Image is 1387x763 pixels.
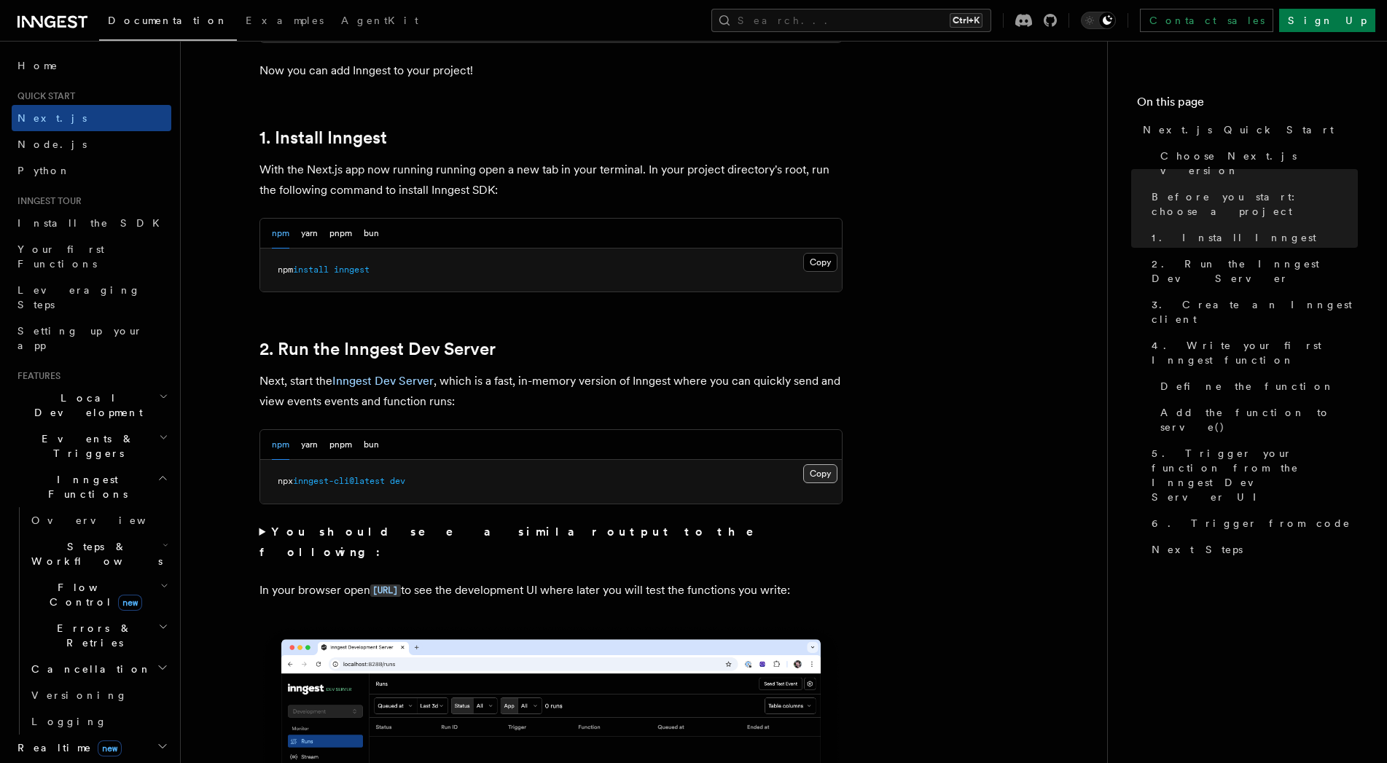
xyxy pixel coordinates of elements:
span: Leveraging Steps [17,284,141,310]
a: Next Steps [1146,536,1358,563]
button: pnpm [329,219,352,249]
span: Define the function [1160,379,1335,394]
a: Install the SDK [12,210,171,236]
a: 1. Install Inngest [259,128,387,148]
button: pnpm [329,430,352,460]
a: 6. Trigger from code [1146,510,1358,536]
a: Your first Functions [12,236,171,277]
a: 4. Write your first Inngest function [1146,332,1358,373]
span: Python [17,165,71,176]
a: Documentation [99,4,237,41]
button: Inngest Functions [12,466,171,507]
summary: You should see a similar output to the following: [259,522,843,563]
span: Versioning [31,689,128,701]
a: Versioning [26,682,171,708]
button: Cancellation [26,656,171,682]
span: AgentKit [341,15,418,26]
p: Next, start the , which is a fast, in-memory version of Inngest where you can quickly send and vi... [259,371,843,412]
a: Contact sales [1140,9,1273,32]
button: bun [364,219,379,249]
span: 6. Trigger from code [1152,516,1351,531]
a: Python [12,157,171,184]
a: Home [12,52,171,79]
span: inngest [334,265,370,275]
span: Errors & Retries [26,621,158,650]
p: Now you can add Inngest to your project! [259,60,843,81]
a: Overview [26,507,171,533]
span: Features [12,370,60,382]
strong: You should see a similar output to the following: [259,525,775,559]
button: Local Development [12,385,171,426]
span: 4. Write your first Inngest function [1152,338,1358,367]
a: Choose Next.js version [1154,143,1358,184]
button: npm [272,430,289,460]
button: Flow Controlnew [26,574,171,615]
span: Your first Functions [17,243,104,270]
a: [URL] [370,583,401,597]
span: Next.js Quick Start [1143,122,1334,137]
button: npm [272,219,289,249]
a: 2. Run the Inngest Dev Server [259,339,496,359]
span: Setting up your app [17,325,143,351]
span: Events & Triggers [12,431,159,461]
span: Examples [246,15,324,26]
span: new [118,595,142,611]
span: Inngest Functions [12,472,157,501]
p: In your browser open to see the development UI where later you will test the functions you write: [259,580,843,601]
a: Define the function [1154,373,1358,399]
span: 1. Install Inngest [1152,230,1316,245]
span: npx [278,476,293,486]
button: Copy [803,464,837,483]
a: Next.js Quick Start [1137,117,1358,143]
span: Cancellation [26,662,152,676]
a: Inngest Dev Server [332,374,434,388]
div: Inngest Functions [12,507,171,735]
span: Documentation [108,15,228,26]
button: Copy [803,253,837,272]
span: Next Steps [1152,542,1243,557]
button: yarn [301,430,318,460]
button: Toggle dark mode [1081,12,1116,29]
span: Install the SDK [17,217,168,229]
p: With the Next.js app now running running open a new tab in your terminal. In your project directo... [259,160,843,200]
span: 5. Trigger your function from the Inngest Dev Server UI [1152,446,1358,504]
span: Steps & Workflows [26,539,163,568]
span: Overview [31,514,181,526]
span: new [98,740,122,756]
button: Events & Triggers [12,426,171,466]
span: install [293,265,329,275]
a: Next.js [12,105,171,131]
code: [URL] [370,584,401,597]
a: 3. Create an Inngest client [1146,291,1358,332]
h4: On this page [1137,93,1358,117]
span: npm [278,265,293,275]
span: Logging [31,716,107,727]
span: inngest-cli@latest [293,476,385,486]
span: Realtime [12,740,122,755]
a: Sign Up [1279,9,1375,32]
span: Add the function to serve() [1160,405,1358,434]
a: Leveraging Steps [12,277,171,318]
button: Steps & Workflows [26,533,171,574]
span: Node.js [17,138,87,150]
span: Local Development [12,391,159,420]
button: Search...Ctrl+K [711,9,991,32]
a: Add the function to serve() [1154,399,1358,440]
button: Realtimenew [12,735,171,761]
a: 5. Trigger your function from the Inngest Dev Server UI [1146,440,1358,510]
span: Before you start: choose a project [1152,189,1358,219]
span: Choose Next.js version [1160,149,1358,178]
kbd: Ctrl+K [950,13,982,28]
span: Flow Control [26,580,160,609]
span: Home [17,58,58,73]
a: 2. Run the Inngest Dev Server [1146,251,1358,291]
span: Next.js [17,112,87,124]
a: Node.js [12,131,171,157]
span: 2. Run the Inngest Dev Server [1152,257,1358,286]
span: Quick start [12,90,75,102]
span: 3. Create an Inngest client [1152,297,1358,326]
a: 1. Install Inngest [1146,224,1358,251]
button: bun [364,430,379,460]
span: Inngest tour [12,195,82,207]
a: Before you start: choose a project [1146,184,1358,224]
